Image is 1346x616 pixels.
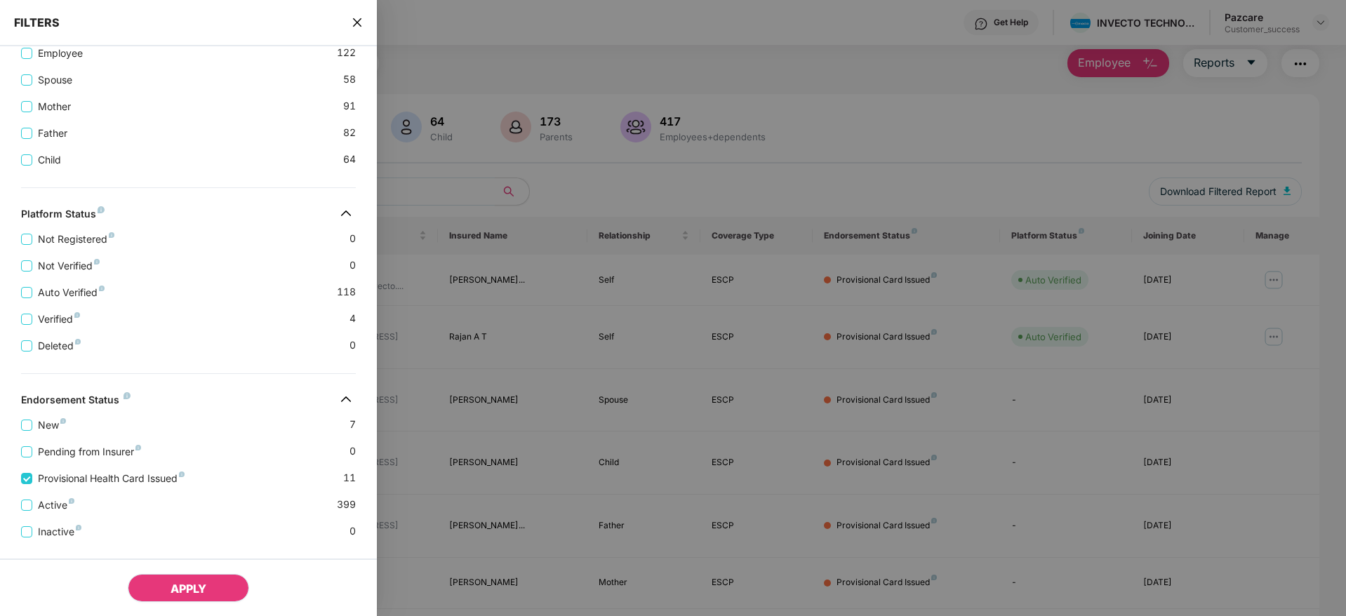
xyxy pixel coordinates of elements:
[32,444,147,460] span: Pending from Insurer
[32,524,87,540] span: Inactive
[60,418,66,424] img: svg+xml;base64,PHN2ZyB4bWxucz0iaHR0cDovL3d3dy53My5vcmcvMjAwMC9zdmciIHdpZHRoPSI4IiBoZWlnaHQ9IjgiIH...
[32,232,120,247] span: Not Registered
[76,525,81,530] img: svg+xml;base64,PHN2ZyB4bWxucz0iaHR0cDovL3d3dy53My5vcmcvMjAwMC9zdmciIHdpZHRoPSI4IiBoZWlnaHQ9IjgiIH...
[128,574,249,602] button: APPLY
[349,523,356,540] span: 0
[337,497,356,513] span: 399
[337,284,356,300] span: 118
[74,312,80,318] img: svg+xml;base64,PHN2ZyB4bWxucz0iaHR0cDovL3d3dy53My5vcmcvMjAwMC9zdmciIHdpZHRoPSI4IiBoZWlnaHQ9IjgiIH...
[14,15,60,29] span: FILTERS
[349,417,356,433] span: 7
[335,388,357,410] img: svg+xml;base64,PHN2ZyB4bWxucz0iaHR0cDovL3d3dy53My5vcmcvMjAwMC9zdmciIHdpZHRoPSIzMiIgaGVpZ2h0PSIzMi...
[343,98,356,114] span: 91
[135,445,141,450] img: svg+xml;base64,PHN2ZyB4bWxucz0iaHR0cDovL3d3dy53My5vcmcvMjAwMC9zdmciIHdpZHRoPSI4IiBoZWlnaHQ9IjgiIH...
[343,470,356,486] span: 11
[349,311,356,327] span: 4
[32,338,86,354] span: Deleted
[349,337,356,354] span: 0
[32,46,88,61] span: Employee
[32,126,73,141] span: Father
[32,99,76,114] span: Mother
[99,286,105,291] img: svg+xml;base64,PHN2ZyB4bWxucz0iaHR0cDovL3d3dy53My5vcmcvMjAwMC9zdmciIHdpZHRoPSI4IiBoZWlnaHQ9IjgiIH...
[171,582,206,596] span: APPLY
[124,392,131,399] img: svg+xml;base64,PHN2ZyB4bWxucz0iaHR0cDovL3d3dy53My5vcmcvMjAwMC9zdmciIHdpZHRoPSI4IiBoZWlnaHQ9IjgiIH...
[343,72,356,88] span: 58
[69,498,74,504] img: svg+xml;base64,PHN2ZyB4bWxucz0iaHR0cDovL3d3dy53My5vcmcvMjAwMC9zdmciIHdpZHRoPSI4IiBoZWlnaHQ9IjgiIH...
[32,417,72,433] span: New
[32,497,80,513] span: Active
[349,443,356,460] span: 0
[32,312,86,327] span: Verified
[98,206,105,213] img: svg+xml;base64,PHN2ZyB4bWxucz0iaHR0cDovL3d3dy53My5vcmcvMjAwMC9zdmciIHdpZHRoPSI4IiBoZWlnaHQ9IjgiIH...
[349,257,356,274] span: 0
[21,208,105,225] div: Platform Status
[32,152,67,168] span: Child
[337,45,356,61] span: 122
[32,471,190,486] span: Provisional Health Card Issued
[352,15,363,29] span: close
[335,202,357,225] img: svg+xml;base64,PHN2ZyB4bWxucz0iaHR0cDovL3d3dy53My5vcmcvMjAwMC9zdmciIHdpZHRoPSIzMiIgaGVpZ2h0PSIzMi...
[179,471,185,477] img: svg+xml;base64,PHN2ZyB4bWxucz0iaHR0cDovL3d3dy53My5vcmcvMjAwMC9zdmciIHdpZHRoPSI4IiBoZWlnaHQ9IjgiIH...
[32,285,110,300] span: Auto Verified
[32,72,78,88] span: Spouse
[21,394,131,410] div: Endorsement Status
[343,125,356,141] span: 82
[75,339,81,344] img: svg+xml;base64,PHN2ZyB4bWxucz0iaHR0cDovL3d3dy53My5vcmcvMjAwMC9zdmciIHdpZHRoPSI4IiBoZWlnaHQ9IjgiIH...
[349,231,356,247] span: 0
[109,232,114,238] img: svg+xml;base64,PHN2ZyB4bWxucz0iaHR0cDovL3d3dy53My5vcmcvMjAwMC9zdmciIHdpZHRoPSI4IiBoZWlnaHQ9IjgiIH...
[94,259,100,265] img: svg+xml;base64,PHN2ZyB4bWxucz0iaHR0cDovL3d3dy53My5vcmcvMjAwMC9zdmciIHdpZHRoPSI4IiBoZWlnaHQ9IjgiIH...
[343,152,356,168] span: 64
[32,258,105,274] span: Not Verified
